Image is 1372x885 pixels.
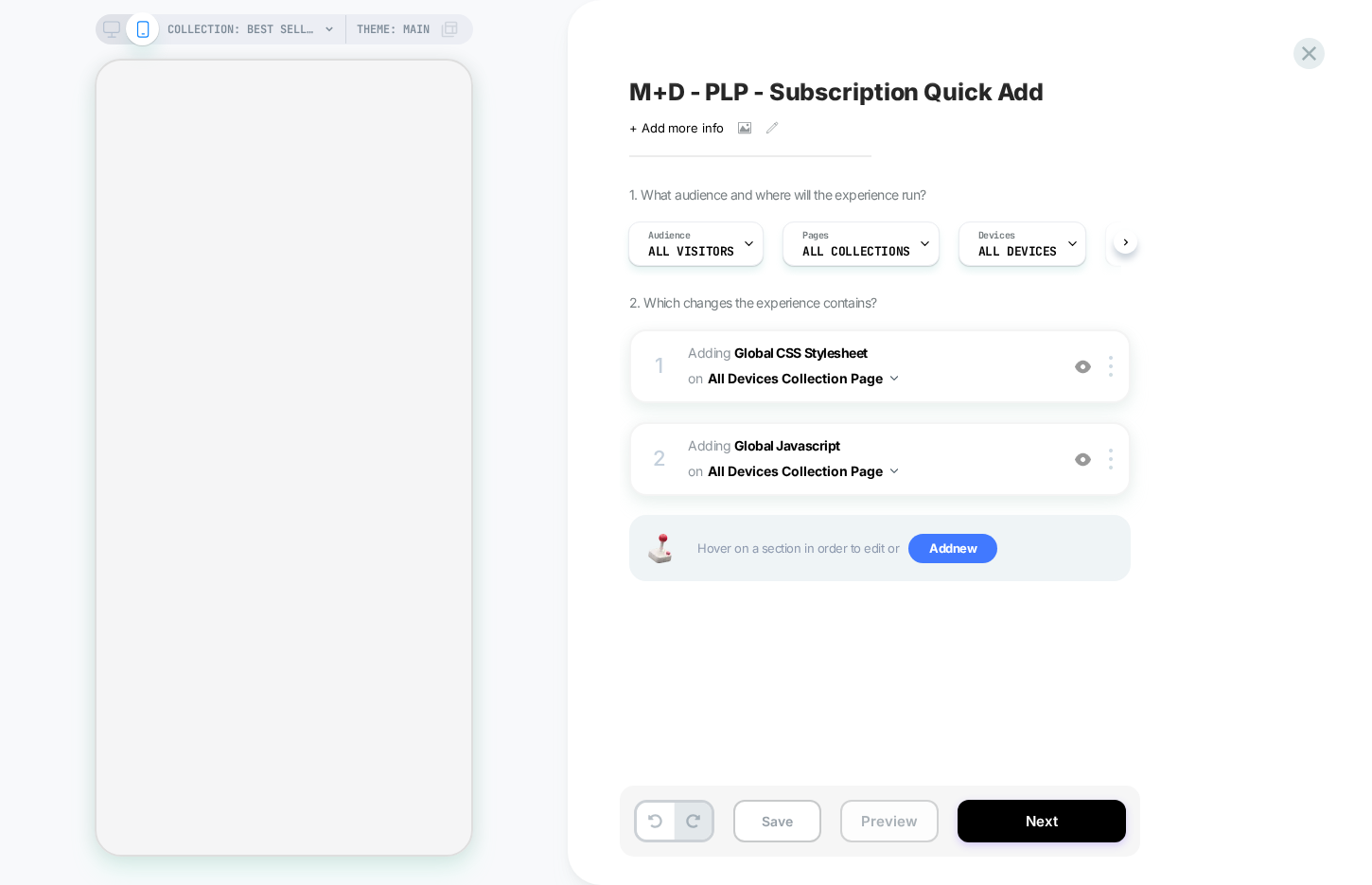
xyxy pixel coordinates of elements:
[890,469,898,473] img: down arrow
[802,245,910,258] span: ALL COLLECTIONS
[648,229,691,242] span: Audience
[641,534,678,563] img: Joystick
[978,229,1015,242] span: Devices
[167,14,319,44] span: COLLECTION: Best Sellers (Category)
[734,437,840,453] b: Global Javascript
[648,245,734,258] span: All Visitors
[708,364,898,392] button: All Devices Collection Page
[688,459,702,483] span: on
[1075,451,1091,468] img: crossed eye
[629,186,925,203] span: 1. What audience and where will the experience run?
[688,434,1048,485] span: Adding
[802,229,829,242] span: Pages
[908,534,997,564] span: Add new
[708,457,898,485] button: All Devices Collection Page
[650,347,669,385] div: 1
[629,120,724,135] span: + Add more info
[734,345,868,361] b: Global CSS Stylesheet
[1075,359,1091,375] img: crossed eye
[697,534,1119,564] span: Hover on a section in order to edit or
[890,376,898,381] img: down arrow
[688,366,702,390] span: on
[650,440,669,478] div: 2
[840,800,939,842] button: Preview
[733,800,821,842] button: Save
[357,14,430,44] span: Theme: MAIN
[978,245,1057,258] span: ALL DEVICES
[958,800,1126,842] button: Next
[629,294,876,310] span: 2. Which changes the experience contains?
[1109,356,1113,377] img: close
[688,341,1048,392] span: Adding
[1109,449,1113,469] img: close
[629,78,1044,106] span: M+D - PLP - Subscription Quick Add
